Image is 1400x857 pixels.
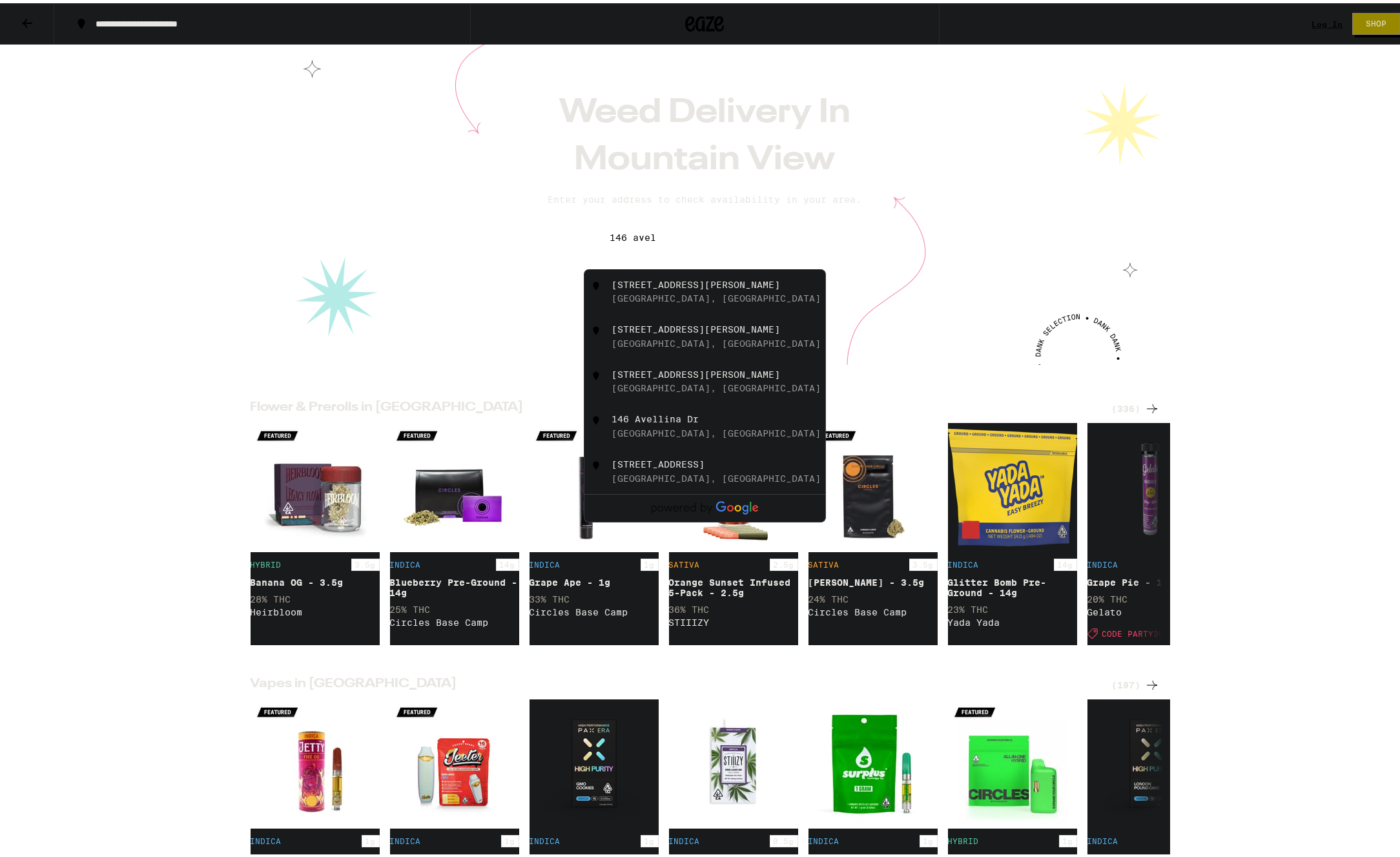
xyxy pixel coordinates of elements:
[1112,398,1160,413] a: (336)
[669,557,700,566] p: SATIVA
[808,420,938,549] img: Circles Base Camp - Gush Rush - 3.5g
[669,614,798,625] div: STIIIZY
[1352,10,1400,32] button: Shop
[362,832,380,844] p: 1g
[390,420,519,642] div: Open page for Blueberry Pre-Ground - 14g from Circles Base Camp
[808,557,839,566] p: SATIVA
[948,420,1077,642] div: Open page for Glitter Bomb Pre-Ground - 14g from Yada Yada
[390,574,519,595] div: Blueberry Pre-Ground - 14g
[390,696,519,825] img: Jeeter - Berry White AIO - 1g
[1087,604,1217,614] div: Gelato
[948,601,1077,612] p: 23% THC
[1054,555,1077,568] p: 14g
[8,9,93,19] span: Hi. Need any help?
[251,420,380,642] div: Open page for Banana OG - 3.5g from Heirbloom
[948,834,979,842] p: HYBRID
[390,834,421,842] p: INDICA
[351,555,380,568] p: 3.5g
[948,696,1077,825] img: Circles Base Camp - Apple Fritter AIO - 1g
[1312,17,1343,25] a: Log In
[612,335,821,346] div: [GEOGRAPHIC_DATA], [GEOGRAPHIC_DATA]
[530,834,561,842] p: INDICA
[575,140,836,174] span: Mountain View
[612,425,821,435] div: [GEOGRAPHIC_DATA], [GEOGRAPHIC_DATA]
[669,696,798,825] img: STIIIZY - OG - King Louis XIII - 0.5g
[612,290,821,300] div: [GEOGRAPHIC_DATA], [GEOGRAPHIC_DATA]
[251,834,282,842] p: INDICA
[251,557,282,566] p: HYBRID
[530,420,659,642] div: Open page for Grape Ape - 1g from Circles Base Camp
[1087,420,1217,549] img: Gelato - Grape Pie - 1g
[590,366,602,379] img: 146 Avellino Lane
[1087,591,1217,601] p: 20% THC
[1087,696,1217,825] img: PAX - Pax High Purity: London Pound Cake - 1g
[948,614,1077,625] div: Yada Yada
[390,614,519,625] div: Circles Base Camp
[251,398,1096,413] h2: Flower & Prerolls in [GEOGRAPHIC_DATA]
[612,470,821,480] div: [GEOGRAPHIC_DATA], [GEOGRAPHIC_DATA]
[669,574,798,595] div: Orange Sunset Infused 5-Pack - 2.5g
[251,574,380,584] div: Banana OG - 3.5g
[1087,420,1217,642] div: Open page for Grape Pie - 1g from Gelato
[612,411,699,421] div: 146 Avellina Dr
[612,366,780,377] div: [STREET_ADDRESS][PERSON_NAME]
[479,87,931,181] h1: Weed Delivery In
[1087,557,1118,566] p: INDICA
[909,555,938,568] p: 3.5g
[948,574,1077,595] div: Glitter Bomb Pre-Ground - 14g
[641,555,659,568] p: 1g
[808,420,938,642] div: Open page for Gush Rush - 3.5g from Circles Base Camp
[530,420,659,549] img: Circles Base Camp - Grape Ape - 1g
[496,555,519,568] p: 14g
[770,832,798,844] p: 0.5g
[808,604,938,614] div: Circles Base Camp
[530,591,659,601] p: 33% THC
[808,696,938,825] img: Surplus - Blueberry Cookies - 1g
[530,557,561,566] p: INDICA
[251,591,380,601] p: 28% THC
[590,321,602,334] img: 146 Avelar Street
[251,696,380,825] img: Jetty Extracts - Fire OG - 1g
[390,557,421,566] p: INDICA
[808,834,839,842] p: INDICA
[390,420,519,549] img: Circles Base Camp - Blueberry Pre-Ground - 14g
[612,276,780,287] div: [STREET_ADDRESS][PERSON_NAME]
[1366,17,1386,25] span: Shop
[251,420,380,549] img: Heirbloom - Banana OG - 3.5g
[590,276,602,289] img: 146 Avellino Way
[669,601,798,612] p: 36% THC
[1102,626,1164,634] span: CODE PARTY30
[920,832,938,844] p: 1g
[251,604,380,614] div: Heirbloom
[390,601,519,612] p: 25% THC
[1087,834,1118,842] p: INDICA
[251,674,1096,690] h2: Vapes in [GEOGRAPHIC_DATA]
[641,832,659,844] p: 1g
[13,191,1397,201] p: Enter your address to check availability in your area.
[770,555,798,568] p: 2.5g
[1059,832,1077,844] p: 1g
[590,456,602,469] img: 146 Avellano Drive
[948,557,979,566] p: INDICA
[584,212,826,257] input: Enter your delivery address
[612,321,780,331] div: [STREET_ADDRESS][PERSON_NAME]
[501,832,519,844] p: 1g
[612,456,705,466] div: [STREET_ADDRESS]
[530,604,659,614] div: Circles Base Camp
[669,420,798,642] div: Open page for Orange Sunset Infused 5-Pack - 2.5g from STIIIZY
[612,380,821,390] div: [GEOGRAPHIC_DATA], [GEOGRAPHIC_DATA]
[1112,674,1160,690] a: (197)
[590,411,602,424] img: 146 Avellina Dr
[808,574,938,584] div: [PERSON_NAME] - 3.5g
[808,591,938,601] p: 24% THC
[1087,574,1217,584] div: Grape Pie - 1g
[530,696,659,825] img: PAX - Pax High Purity: GMO Cookies - 1g
[669,834,700,842] p: INDICA
[948,420,1077,549] img: Yada Yada - Glitter Bomb Pre-Ground - 14g
[530,574,659,584] div: Grape Ape - 1g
